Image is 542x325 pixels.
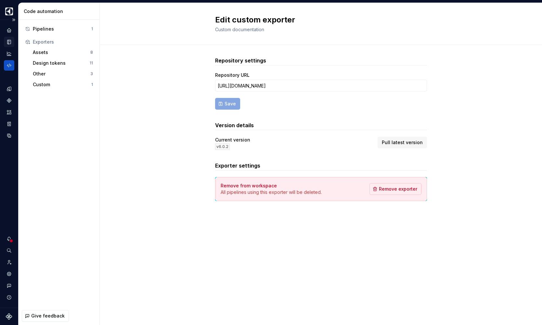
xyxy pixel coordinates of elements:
div: v 6.0.2 [215,143,230,150]
span: Pull latest version [382,139,423,146]
button: Notifications [4,234,14,244]
p: All pipelines using this exporter will be deleted. [221,189,322,196]
div: Code automation [24,8,97,15]
a: Data sources [4,130,14,141]
div: Assets [33,49,90,56]
button: Pipelines1 [22,24,96,34]
img: 1131f18f-9b94-42a4-847a-eabb54481545.png [5,7,13,15]
button: Other3 [30,69,96,79]
div: Exporters [33,39,93,45]
a: Code automation [4,60,14,71]
h2: Edit custom exporter [215,15,419,25]
a: Home [4,25,14,35]
h3: Version details [215,121,427,129]
div: 11 [90,61,93,66]
div: Current version [215,137,250,143]
a: Settings [4,269,14,279]
h3: Repository settings [215,57,427,64]
a: Assets [4,107,14,117]
button: Custom1 [30,79,96,90]
div: 1 [91,26,93,32]
div: 8 [90,50,93,55]
button: Give feedback [22,310,69,322]
div: 3 [90,71,93,76]
span: Give feedback [31,313,65,319]
div: Custom [33,81,91,88]
div: Design tokens [33,60,90,66]
a: Documentation [4,37,14,47]
div: Pipelines [33,26,91,32]
button: Pull latest version [378,137,427,148]
div: Other [33,71,90,77]
a: Design tokens [4,84,14,94]
a: Components [4,95,14,106]
div: 1 [91,82,93,87]
svg: Supernova Logo [6,313,12,320]
h3: Exporter settings [215,162,427,169]
a: Invite team [4,257,14,267]
button: Remove exporter [369,183,421,195]
h4: Remove from workspace [221,183,277,189]
span: Remove exporter [379,186,417,192]
label: Repository URL [215,72,250,78]
button: Assets8 [30,47,96,58]
a: Analytics [4,48,14,59]
a: Storybook stories [4,119,14,129]
button: Contact support [4,280,14,291]
button: Design tokens11 [30,58,96,68]
button: Search ⌘K [4,245,14,256]
button: Expand sidebar [9,15,18,24]
span: Custom documentation [215,27,264,32]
